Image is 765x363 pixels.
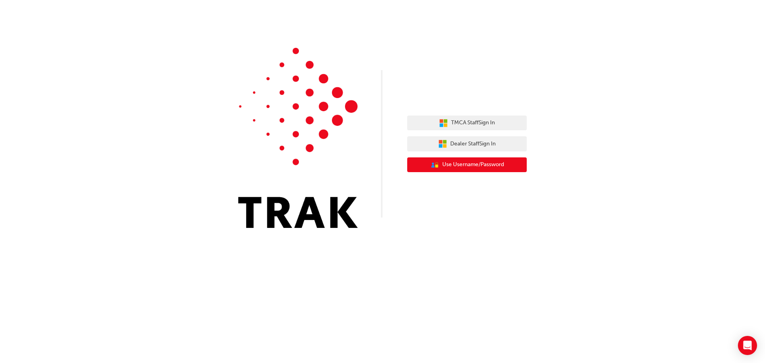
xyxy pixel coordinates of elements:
div: Open Intercom Messenger [738,336,757,355]
button: Dealer StaffSign In [407,136,527,151]
span: Dealer Staff Sign In [450,139,496,149]
span: TMCA Staff Sign In [451,118,495,128]
span: Use Username/Password [442,160,504,169]
button: Use Username/Password [407,157,527,173]
img: Trak [238,48,358,228]
button: TMCA StaffSign In [407,116,527,131]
